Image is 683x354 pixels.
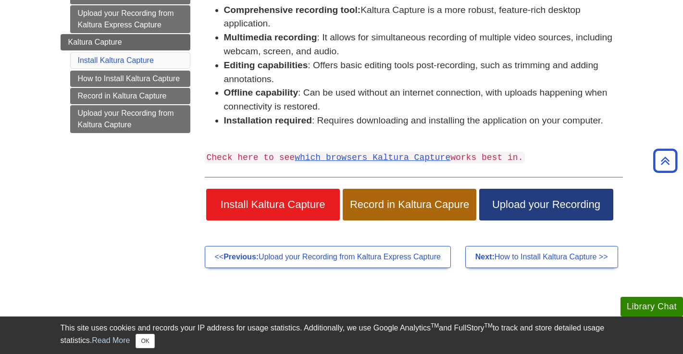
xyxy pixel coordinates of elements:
[61,34,190,50] a: Kaltura Capture
[92,336,130,344] a: Read More
[224,86,623,114] li: : Can be used without an internet connection, with uploads happening when connectivity is restored.
[224,32,317,42] strong: Multimedia recording
[465,246,618,268] a: Next:How to Install Kaltura Capture >>
[136,334,154,348] button: Close
[68,38,122,46] span: Kaltura Capture
[224,115,312,125] strong: Installation required
[70,88,190,104] a: Record in Kaltura Capture
[224,87,298,98] strong: Offline capability
[61,322,623,348] div: This site uses cookies and records your IP address for usage statistics. Additionally, we use Goo...
[650,154,681,167] a: Back to Top
[224,60,308,70] strong: Editing capabilities
[484,322,493,329] sup: TM
[206,189,340,220] a: Install Kaltura Capture
[70,71,190,87] a: How to Install Kaltura Capture
[343,189,476,220] a: Record in Kaltura Capure
[70,5,190,33] a: Upload your Recording from Kaltura Express Capture
[205,246,451,268] a: <<Previous:Upload your Recording from Kaltura Express Capture
[350,198,469,211] span: Record in Kaltura Capure
[621,297,683,317] button: Library Chat
[431,322,439,329] sup: TM
[479,189,613,220] a: Upload your Recording
[295,153,450,162] a: which browsers Kaltura Capture
[78,56,154,64] a: Install Kaltura Capture
[205,152,525,163] code: Check here to see works best in.
[224,59,623,86] li: : Offers basic editing tools post-recording, such as trimming and adding annotations.
[475,253,495,261] strong: Next:
[213,198,333,211] span: Install Kaltura Capture
[224,3,623,31] li: Kaltura Capture is a more robust, feature-rich desktop application.
[486,198,606,211] span: Upload your Recording
[70,105,190,133] a: Upload your Recording from Kaltura Capture
[224,31,623,59] li: : It allows for simultaneous recording of multiple video sources, including webcam, screen, and a...
[224,114,623,128] li: : Requires downloading and installing the application on your computer.
[224,5,361,15] strong: Comprehensive recording tool:
[224,253,259,261] strong: Previous:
